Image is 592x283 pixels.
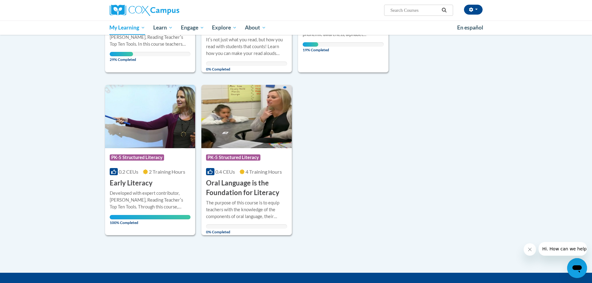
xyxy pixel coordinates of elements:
[110,52,133,62] span: 29% Completed
[241,21,270,35] a: About
[109,24,145,31] span: My Learning
[110,52,133,56] div: Your progress
[201,85,292,148] img: Course Logo
[390,7,439,14] input: Search Courses
[439,7,449,14] button: Search
[110,5,179,16] img: Cox Campus
[464,5,483,15] button: Account Settings
[149,169,185,175] span: 2 Training Hours
[119,169,138,175] span: 0.2 CEUs
[181,24,204,31] span: Engage
[206,154,260,161] span: PK-5 Structured Literacy
[206,199,287,220] div: The purpose of this course is to equip teachers with the knowledge of the components of oral lang...
[246,169,282,175] span: 4 Training Hours
[453,21,487,34] a: En español
[149,21,177,35] a: Learn
[303,42,318,47] div: Your progress
[567,258,587,278] iframe: Button to launch messaging window
[110,5,228,16] a: Cox Campus
[457,24,483,31] span: En español
[105,85,195,148] img: Course Logo
[110,154,164,161] span: PK-5 Structured Literacy
[105,85,195,235] a: Course LogoPK-5 Structured Literacy0.2 CEUs2 Training Hours Early LiteracyDeveloped with expert c...
[100,21,492,35] div: Main menu
[524,243,536,256] iframe: Close message
[153,24,173,31] span: Learn
[206,178,287,198] h3: Oral Language is the Foundation for Literacy
[303,42,318,52] span: 19% Completed
[201,85,292,235] a: Course LogoPK-5 Structured Literacy0.4 CEUs4 Training Hours Oral Language is the Foundation for L...
[110,215,191,225] span: 100% Completed
[206,36,287,57] div: Itʹs not just what you read, but how you read with students that counts! Learn how you can make y...
[208,21,241,35] a: Explore
[4,4,50,9] span: Hi. How can we help?
[539,242,587,256] iframe: Message from company
[110,27,191,48] div: Developed with expert contributor, [PERSON_NAME], Reading Teacherʹs Top Ten Tools. In this course...
[110,190,191,210] div: Developed with expert contributor, [PERSON_NAME], Reading Teacherʹs Top Ten Tools. Through this c...
[215,169,235,175] span: 0.4 CEUs
[212,24,237,31] span: Explore
[177,21,208,35] a: Engage
[110,178,153,188] h3: Early Literacy
[106,21,149,35] a: My Learning
[245,24,266,31] span: About
[110,215,191,219] div: Your progress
